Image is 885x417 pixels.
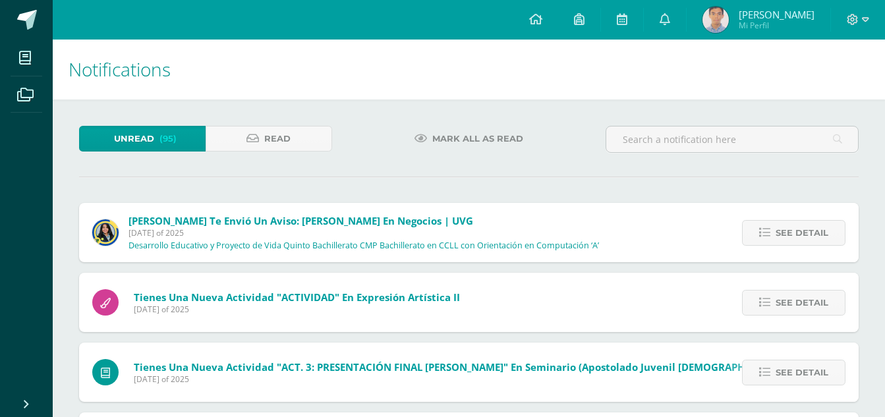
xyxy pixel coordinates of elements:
span: Notifications [69,57,171,82]
a: Unread(95) [79,126,206,152]
img: 9385da7c0ece523bc67fca2554c96817.png [92,219,119,246]
a: Mark all as read [398,126,540,152]
span: Unread [114,126,154,151]
span: Mi Perfil [739,20,814,31]
span: [DATE] of 2025 [134,374,813,385]
span: See detail [776,360,828,385]
span: [DATE] of 2025 [134,304,460,315]
span: Mark all as read [432,126,523,151]
img: 1d09ea9908c0966139a5aa0278cb10d6.png [702,7,729,33]
span: [DATE] of 2025 [128,227,599,238]
span: [PERSON_NAME] [739,8,814,21]
span: [PERSON_NAME] te envió un aviso: [PERSON_NAME] en Negocios | UVG [128,214,473,227]
span: Read [264,126,291,151]
span: Tienes una nueva actividad "ACTIVIDAD" En Expresión Artística II [134,291,460,304]
span: (95) [159,126,177,151]
span: See detail [776,291,828,315]
a: Read [206,126,332,152]
span: See detail [776,221,828,245]
input: Search a notification here [606,126,858,152]
p: Desarrollo Educativo y Proyecto de Vida Quinto Bachillerato CMP Bachillerato en CCLL con Orientac... [128,240,599,251]
span: Tienes una nueva actividad "ACT. 3: PRESENTACIÓN FINAL [PERSON_NAME]" En Seminario (Apostolado Ju... [134,360,813,374]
